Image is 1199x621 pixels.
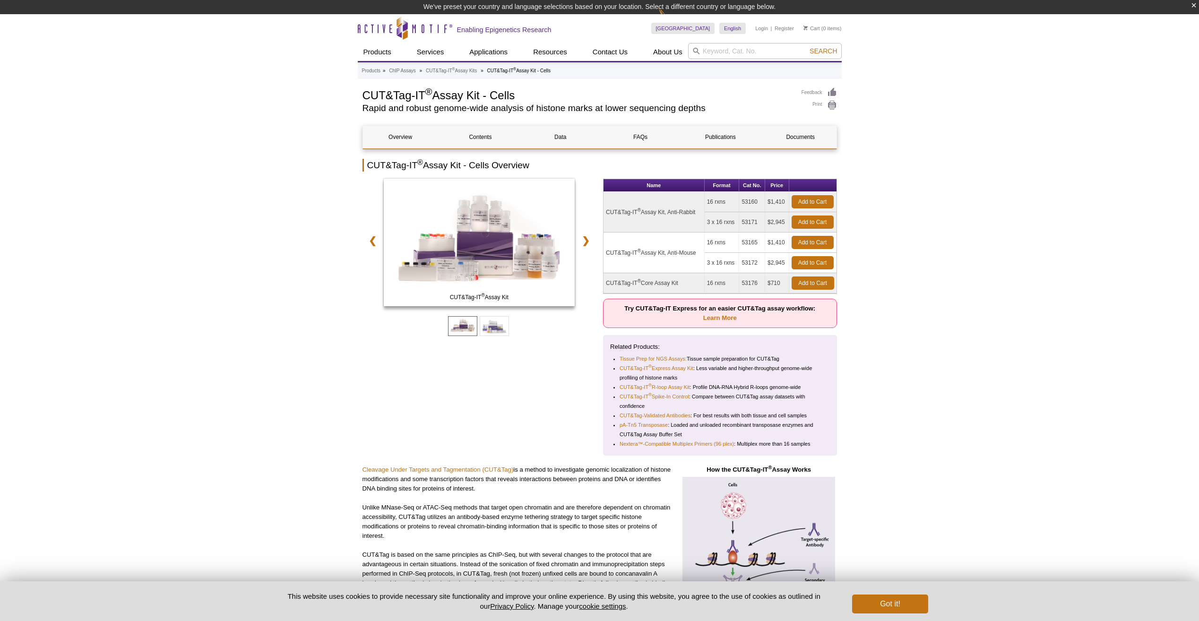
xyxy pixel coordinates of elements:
[765,192,789,212] td: $1,410
[587,43,633,61] a: Contact Us
[604,273,705,293] td: CUT&Tag-IT Core Assay Kit
[624,305,815,321] strong: Try CUT&Tag-IT Express for an easier CUT&Tag assay workflow:
[464,43,513,61] a: Applications
[417,158,423,166] sup: ®
[802,100,837,111] a: Print
[638,248,641,253] sup: ®
[739,179,765,192] th: Cat No.
[384,179,575,309] a: CUT&Tag-IT Assay Kit
[803,25,820,32] a: Cart
[792,216,834,229] a: Add to Cart
[620,411,690,420] a: CUT&Tag-Validated Antibodies
[362,87,792,102] h1: CUT&Tag-IT Assay Kit - Cells
[452,67,455,71] sup: ®
[765,212,789,233] td: $2,945
[362,104,792,112] h2: Rapid and robust genome-wide analysis of histone marks at lower sequencing depths
[765,233,789,253] td: $1,410
[604,192,705,233] td: CUT&Tag-IT Assay Kit, Anti-Rabbit
[362,465,674,493] p: is a method to investigate genomic localization of histone modifications and some transcription f...
[792,256,834,269] a: Add to Cart
[384,179,575,306] img: CUT&Tag-IT Assay Kit
[792,276,834,290] a: Add to Cart
[362,466,514,473] a: Cleavage Under Targets and Tagmentation (CUT&Tag)
[411,43,450,61] a: Services
[362,550,674,607] p: CUT&Tag is based on the same principles as ChIP-Seq, but with several changes to the protocol tha...
[620,411,822,420] li: : For best results with both tissue and cell samples
[683,126,758,148] a: Publications
[803,26,808,30] img: Your Cart
[620,392,689,401] a: CUT&Tag-IT®Spike-In Control
[771,23,772,34] li: |
[620,363,693,373] a: CUT&Tag-IT®Express Assay Kit
[638,207,641,213] sup: ®
[705,253,740,273] td: 3 x 16 rxns
[719,23,746,34] a: English
[703,314,737,321] a: Learn More
[688,43,842,59] input: Keyword, Cat. No.
[383,68,386,73] li: »
[513,67,516,71] sup: ®
[803,23,842,34] li: (0 items)
[527,43,573,61] a: Resources
[620,439,734,448] a: Nextera™-Compatible Multiplex Primers (96 plex)
[620,392,822,411] li: : Compare between CUT&Tag assay datasets with confidence
[739,192,765,212] td: 53160
[768,465,772,470] sup: ®
[362,503,674,541] p: Unlike MNase-Seq or ATAC-Seq methods that target open chromatin and are therefore dependent on ch...
[426,67,477,75] a: CUT&Tag-IT®Assay Kits
[792,236,834,249] a: Add to Cart
[481,68,483,73] li: »
[386,293,573,302] span: CUT&Tag-IT Assay Kit
[620,363,822,382] li: : Less variable and higher-throughput genome-wide profiling of histone marks
[705,233,740,253] td: 16 rxns
[362,67,380,75] a: Products
[755,25,768,32] a: Login
[363,126,438,148] a: Overview
[705,179,740,192] th: Format
[620,420,668,430] a: pA-Tn5 Transposase
[389,67,416,75] a: ChIP Assays
[763,126,838,148] a: Documents
[425,86,432,97] sup: ®
[603,126,678,148] a: FAQs
[579,602,626,610] button: cookie settings
[620,354,687,363] a: Tissue Prep for NGS Assays:
[610,342,830,352] p: Related Products:
[802,87,837,98] a: Feedback
[739,273,765,293] td: 53176
[487,68,551,73] li: CUT&Tag-IT Assay Kit - Cells
[658,7,683,29] img: Change Here
[620,420,822,439] li: : Loaded and unloaded recombinant transposase enzymes and CUT&Tag Assay Buffer Set
[705,192,740,212] td: 16 rxns
[576,230,596,251] a: ❯
[638,278,641,284] sup: ®
[810,47,837,55] span: Search
[648,383,652,388] sup: ®
[481,293,484,298] sup: ®
[765,253,789,273] td: $2,945
[705,212,740,233] td: 3 x 16 rxns
[651,23,715,34] a: [GEOGRAPHIC_DATA]
[739,233,765,253] td: 53165
[358,43,397,61] a: Products
[443,126,518,148] a: Contents
[765,179,789,192] th: Price
[648,393,652,397] sup: ®
[362,230,383,251] a: ❮
[490,602,534,610] a: Privacy Policy
[739,253,765,273] td: 53172
[620,382,690,392] a: CUT&Tag-IT®R-loop Assay Kit
[792,195,834,208] a: Add to Cart
[739,212,765,233] td: 53171
[362,159,837,172] h2: CUT&Tag-IT Assay Kit - Cells Overview
[620,439,822,448] li: : Multiplex more than 16 samples
[604,179,705,192] th: Name
[765,273,789,293] td: $710
[420,68,423,73] li: »
[647,43,688,61] a: About Us
[852,595,928,613] button: Got it!
[523,126,598,148] a: Data
[807,47,840,55] button: Search
[620,354,822,363] li: Tissue sample preparation for CUT&Tag
[648,364,652,369] sup: ®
